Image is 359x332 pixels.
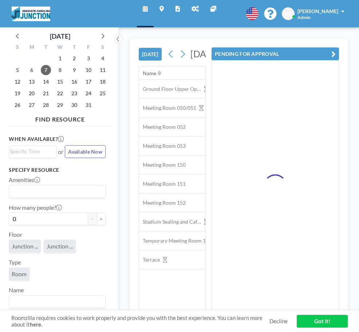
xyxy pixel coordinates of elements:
div: S [95,43,110,53]
span: Friday, October 31, 2025 [83,100,94,110]
input: Search for option [10,187,101,196]
label: Amenities [9,176,40,184]
span: Available Now [68,148,102,155]
span: Ground Floor Upper Open Area [139,86,201,92]
span: Wednesday, October 15, 2025 [55,77,65,87]
span: Saturday, October 18, 2025 [98,77,108,87]
span: Meeting Room 052 [139,124,186,130]
span: Meeting Room 151 [139,181,186,187]
span: Friday, October 3, 2025 [83,53,94,63]
span: Meeting Room 050/051 [139,105,196,111]
span: Thursday, October 2, 2025 [69,53,79,63]
span: Monday, October 6, 2025 [27,65,37,75]
span: Friday, October 10, 2025 [83,65,94,75]
div: Name [143,70,156,77]
span: Saturday, October 25, 2025 [98,88,108,99]
div: Search for option [9,185,105,198]
span: Tuesday, October 7, 2025 [41,65,51,75]
label: Floor [9,231,22,238]
button: - [88,213,97,225]
span: Temporary Meeting Room 118 [139,238,212,244]
span: Friday, October 24, 2025 [83,88,94,99]
a: Got it! [297,315,348,328]
span: Saturday, October 11, 2025 [98,65,108,75]
div: T [67,43,81,53]
span: [PERSON_NAME] [297,8,338,14]
button: PENDING FOR APPROVAL [212,47,339,60]
img: organization-logo [12,7,50,21]
label: How many people? [9,204,62,211]
a: Decline [269,318,288,325]
span: Meeting Room 152 [139,200,186,206]
h3: Specify resource [9,167,106,173]
span: Roomzilla requires cookies to work properly and provide you with the best experience. You can lea... [11,314,269,328]
span: Tuesday, October 14, 2025 [41,77,51,87]
span: Thursday, October 30, 2025 [69,100,79,110]
div: W [53,43,67,53]
span: KP [285,11,292,17]
div: T [39,43,53,53]
button: + [97,213,106,225]
input: Search for option [10,297,101,306]
div: Search for option [9,296,105,308]
span: Thursday, October 9, 2025 [69,65,79,75]
span: Tuesday, October 21, 2025 [41,88,51,99]
div: M [25,43,39,53]
div: S [11,43,25,53]
span: Sunday, October 12, 2025 [12,77,23,87]
span: Meeting Room 150 [139,162,186,168]
label: Type [9,259,21,266]
span: Junction ... [12,243,38,250]
span: or [58,148,63,155]
span: Admin [297,15,311,20]
span: Wednesday, October 8, 2025 [55,65,65,75]
label: Name [9,286,24,294]
span: Stadium Seating and Cafe area [139,219,201,225]
span: Wednesday, October 1, 2025 [55,53,65,63]
span: [DATE] [190,48,219,59]
span: Friday, October 17, 2025 [83,77,94,87]
div: [DATE] [50,31,70,41]
button: [DATE] [139,48,162,61]
span: Sunday, October 26, 2025 [12,100,23,110]
span: Monday, October 20, 2025 [27,88,37,99]
span: Meeting Room 053 [139,143,186,149]
span: Sunday, October 5, 2025 [12,65,23,75]
span: Terrace [139,256,160,263]
span: Monday, October 27, 2025 [27,100,37,110]
span: Sunday, October 19, 2025 [12,88,23,99]
span: Room [12,270,27,277]
span: Junction ... [47,243,73,250]
div: Search for option [9,146,56,157]
span: Wednesday, October 29, 2025 [55,100,65,110]
span: Monday, October 13, 2025 [27,77,37,87]
div: F [81,43,95,53]
button: Available Now [65,145,106,158]
h4: FIND RESOURCE [9,113,111,123]
span: Thursday, October 23, 2025 [69,88,79,99]
span: Thursday, October 16, 2025 [69,77,79,87]
span: Tuesday, October 28, 2025 [41,100,51,110]
span: Saturday, October 4, 2025 [98,53,108,63]
span: Wednesday, October 22, 2025 [55,88,65,99]
input: Search for option [10,147,52,155]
